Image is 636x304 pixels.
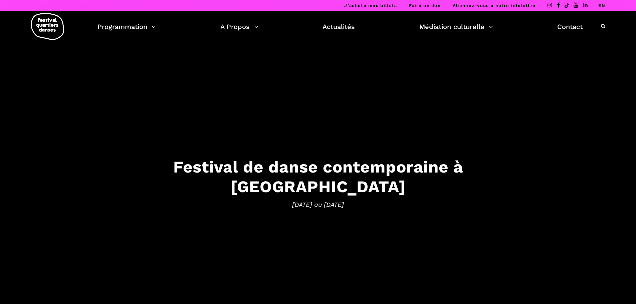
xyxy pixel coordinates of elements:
[323,21,355,32] a: Actualités
[453,3,536,8] a: Abonnez-vous à notre infolettre
[344,3,397,8] a: J’achète mes billets
[97,21,156,32] a: Programmation
[220,21,258,32] a: A Propos
[557,21,583,32] a: Contact
[409,3,441,8] a: Faire un don
[111,157,525,197] h3: Festival de danse contemporaine à [GEOGRAPHIC_DATA]
[598,3,605,8] a: EN
[31,13,64,40] img: logo-fqd-med
[419,21,493,32] a: Médiation culturelle
[111,200,525,210] span: [DATE] au [DATE]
